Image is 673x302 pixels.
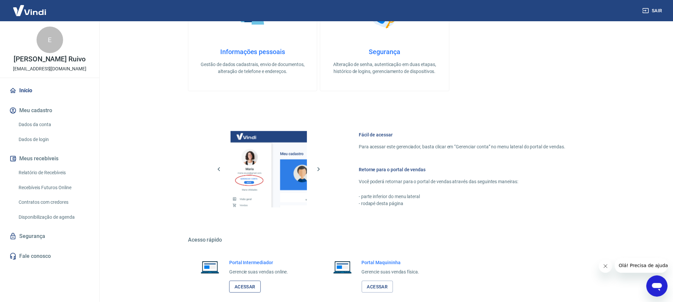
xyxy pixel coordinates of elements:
[8,249,91,264] a: Fale conosco
[16,118,91,131] a: Dados da conta
[329,259,356,275] img: Imagem de um notebook aberto
[331,61,438,75] p: Alteração de senha, autenticação em duas etapas, histórico de logins, gerenciamento de dispositivos.
[646,275,668,297] iframe: Botão para abrir a janela de mensagens
[362,268,420,275] p: Gerencie suas vendas física.
[4,5,56,10] span: Olá! Precisa de ajuda?
[37,27,63,53] div: E
[615,258,668,273] iframe: Mensagem da empresa
[331,48,438,56] h4: Segurança
[359,178,565,185] p: Você poderá retornar para o portal de vendas através das seguintes maneiras:
[8,229,91,244] a: Segurança
[599,260,612,273] iframe: Fechar mensagem
[229,259,288,266] h6: Portal Intermediador
[188,237,581,243] h5: Acesso rápido
[199,61,306,75] p: Gestão de dados cadastrais, envio de documentos, alteração de telefone e endereços.
[196,259,224,275] img: Imagem de um notebook aberto
[362,281,393,293] a: Acessar
[8,103,91,118] button: Meu cadastro
[8,0,51,21] img: Vindi
[16,166,91,180] a: Relatório de Recebíveis
[359,166,565,173] h6: Retorne para o portal de vendas
[16,133,91,146] a: Dados de login
[13,65,86,72] p: [EMAIL_ADDRESS][DOMAIN_NAME]
[359,143,565,150] p: Para acessar este gerenciador, basta clicar em “Gerenciar conta” no menu lateral do portal de ven...
[229,268,288,275] p: Gerencie suas vendas online.
[362,259,420,266] h6: Portal Maquininha
[16,181,91,194] a: Recebíveis Futuros Online
[199,48,306,56] h4: Informações pessoais
[229,281,261,293] a: Acessar
[16,210,91,224] a: Disponibilização de agenda
[359,193,565,200] p: - parte inferior do menu lateral
[16,195,91,209] a: Contratos com credores
[231,131,307,207] img: Imagem da dashboard mostrando o botão de gerenciar conta na sidebar no lado esquerdo
[8,151,91,166] button: Meus recebíveis
[14,56,86,63] p: [PERSON_NAME] Ruivo
[8,83,91,98] a: Início
[359,200,565,207] p: - rodapé desta página
[641,5,665,17] button: Sair
[359,131,565,138] h6: Fácil de acessar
